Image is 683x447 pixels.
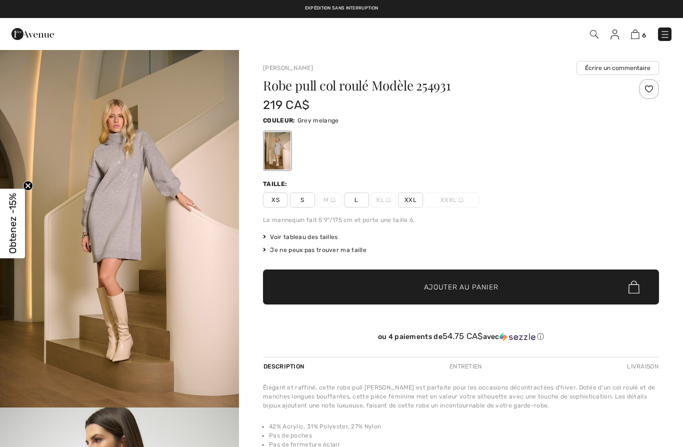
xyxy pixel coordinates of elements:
[263,245,659,254] div: Je ne peux pas trouver ma taille
[263,357,306,375] div: Description
[628,280,639,293] img: Bag.svg
[263,383,659,410] div: Élégant et raffiné, cette robe pull [PERSON_NAME] est parfaite pour les occasions décontractées d...
[297,117,339,124] span: Grey melange
[618,417,673,442] iframe: Ouvre un widget dans lequel vous pouvez chatter avec l’un de nos agents
[631,28,646,40] a: 6
[425,192,479,207] span: XXXL
[499,332,535,341] img: Sezzle
[269,422,659,431] li: 42% Acrylic, 31% Polyester, 27% Nylon
[11,28,54,38] a: 1ère Avenue
[263,64,313,71] a: [PERSON_NAME]
[263,331,659,345] div: ou 4 paiements de54.75 CA$avecSezzle Cliquez pour en savoir plus sur Sezzle
[624,357,659,375] div: Livraison
[610,29,619,39] img: Mes infos
[642,31,646,39] span: 6
[371,192,396,207] span: XL
[590,30,598,38] img: Recherche
[330,197,335,202] img: ring-m.svg
[11,24,54,44] img: 1ère Avenue
[442,331,483,341] span: 54.75 CA$
[264,132,290,169] div: Grey melange
[269,431,659,440] li: Pas de poches
[263,179,289,188] div: Taille:
[576,61,659,75] button: Écrire un commentaire
[317,192,342,207] span: M
[263,79,593,92] h1: Robe pull col roulé Modèle 254931
[398,192,423,207] span: XXL
[263,232,338,241] span: Voir tableau des tailles
[424,282,498,292] span: Ajouter au panier
[660,29,670,39] img: Menu
[263,117,295,124] span: Couleur:
[263,215,659,224] div: Le mannequin fait 5'9"/175 cm et porte une taille 6.
[263,269,659,304] button: Ajouter au panier
[7,193,18,254] span: Obtenez -15%
[631,29,639,39] img: Panier d'achat
[290,192,315,207] span: S
[263,98,309,112] span: 219 CA$
[23,181,33,191] button: Close teaser
[458,197,463,202] img: ring-m.svg
[441,357,490,375] div: Entretien
[263,331,659,341] div: ou 4 paiements de avec
[344,192,369,207] span: L
[263,192,288,207] span: XS
[386,197,391,202] img: ring-m.svg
